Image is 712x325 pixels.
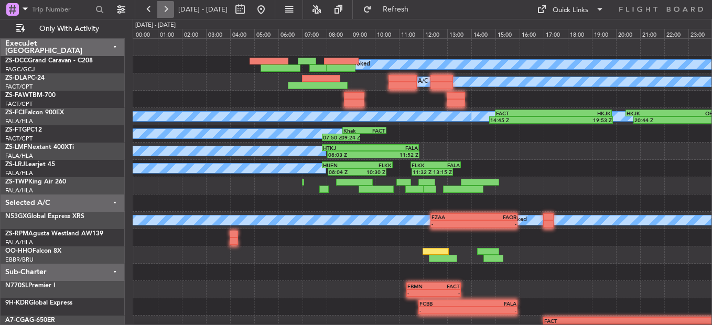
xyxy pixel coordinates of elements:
[616,29,640,38] div: 20:00
[407,283,434,289] div: FBMN
[254,29,278,38] div: 05:00
[182,29,206,38] div: 02:00
[5,110,64,116] a: ZS-FCIFalcon 900EX
[634,117,692,123] div: 20:44 Z
[206,29,230,38] div: 03:00
[5,213,27,220] span: N53GX
[5,169,33,177] a: FALA/HLA
[341,134,359,140] div: 09:24 Z
[640,29,664,38] div: 21:00
[5,239,33,246] a: FALA/HLA
[5,117,33,125] a: FALA/HLA
[5,283,55,289] a: N770SLPremier I
[495,29,520,38] div: 15:00
[418,74,451,90] div: A/C Booked
[436,162,460,168] div: FALA
[5,231,28,237] span: ZS-RPM
[158,29,182,38] div: 01:00
[468,300,516,307] div: FALA
[664,29,688,38] div: 22:00
[5,110,24,116] span: ZS-FCI
[5,75,27,81] span: ZS-DLA
[5,127,42,133] a: ZS-FTGPC12
[5,179,66,185] a: ZS-TWPKing Air 260
[399,29,423,38] div: 11:00
[5,66,35,73] a: FAGC/GCJ
[278,29,303,38] div: 06:00
[178,5,228,14] span: [DATE] - [DATE]
[434,283,460,289] div: FACT
[374,6,418,13] span: Refresh
[357,169,385,175] div: 10:30 Z
[303,29,327,38] div: 07:00
[5,231,103,237] a: ZS-RPMAgusta Westland AW139
[554,110,611,116] div: HKJK
[5,152,33,160] a: FALA/HLA
[5,135,33,143] a: FACT/CPT
[5,179,28,185] span: ZS-TWP
[5,256,34,264] a: EBBR/BRU
[468,307,516,313] div: -
[364,127,385,134] div: FACT
[5,213,84,220] a: N53GXGlobal Express XRS
[413,169,433,175] div: 11:32 Z
[323,145,370,151] div: HTKJ
[5,100,33,108] a: FACT/CPT
[375,29,399,38] div: 10:00
[12,20,114,37] button: Only With Activity
[423,29,447,38] div: 12:00
[434,290,460,296] div: -
[419,300,468,307] div: FCBB
[5,161,55,168] a: ZS-LRJLearjet 45
[230,29,254,38] div: 04:00
[447,29,471,38] div: 13:00
[358,1,421,18] button: Refresh
[432,169,452,175] div: 13:15 Z
[532,1,609,18] button: Quick Links
[474,221,516,227] div: -
[5,144,74,150] a: ZS-LMFNextant 400XTi
[553,5,588,16] div: Quick Links
[5,300,72,306] a: 9H-KDRGlobal Express
[407,290,434,296] div: -
[5,248,61,254] a: OO-HHOFalcon 8X
[134,29,158,38] div: 00:00
[419,307,468,313] div: -
[323,162,357,168] div: HUEN
[5,300,29,306] span: 9H-KDR
[544,29,568,38] div: 17:00
[371,145,418,151] div: FALA
[627,110,673,116] div: HKJK
[5,317,55,323] a: A7-CGAG-650ER
[431,221,474,227] div: -
[27,25,111,32] span: Only With Activity
[5,317,29,323] span: A7-CGA
[135,21,176,30] div: [DATE] - [DATE]
[544,318,682,324] div: FACT
[471,29,495,38] div: 14:00
[412,162,436,168] div: FLKK
[5,161,25,168] span: ZS-LRJ
[329,169,357,175] div: 08:04 Z
[551,117,612,123] div: 19:53 Z
[323,134,341,140] div: 07:50 Z
[327,29,351,38] div: 08:00
[5,127,27,133] span: ZS-FTG
[568,29,592,38] div: 18:00
[343,127,364,134] div: Khak
[474,214,516,220] div: FAOR
[5,187,33,194] a: FALA/HLA
[490,117,551,123] div: 14:45 Z
[431,214,474,220] div: FZAA
[5,248,33,254] span: OO-HHO
[373,151,418,158] div: 11:52 Z
[520,29,544,38] div: 16:00
[5,83,33,91] a: FACT/CPT
[5,75,45,81] a: ZS-DLAPC-24
[328,151,373,158] div: 08:03 Z
[5,58,28,64] span: ZS-DCC
[5,144,27,150] span: ZS-LMF
[32,2,92,17] input: Trip Number
[5,58,93,64] a: ZS-DCCGrand Caravan - C208
[351,29,375,38] div: 09:00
